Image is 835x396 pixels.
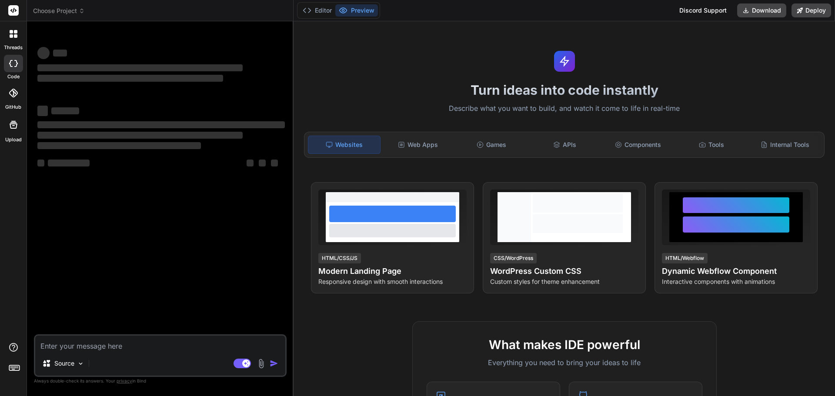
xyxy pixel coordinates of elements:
[117,378,132,383] span: privacy
[662,265,810,277] h4: Dynamic Webflow Component
[318,265,467,277] h4: Modern Landing Page
[318,277,467,286] p: Responsive design with smooth interactions
[490,277,638,286] p: Custom styles for theme enhancement
[792,3,831,17] button: Deploy
[48,160,90,166] span: ‌
[662,253,708,263] div: HTML/Webflow
[4,44,23,51] label: threads
[602,136,674,154] div: Components
[299,82,830,98] h1: Turn ideas into code instantly
[34,377,287,385] p: Always double-check its answers. Your in Bind
[37,142,201,149] span: ‌
[490,253,537,263] div: CSS/WordPress
[77,360,84,367] img: Pick Models
[299,4,335,17] button: Editor
[256,359,266,369] img: attachment
[270,359,278,368] img: icon
[335,4,378,17] button: Preview
[427,336,702,354] h2: What makes IDE powerful
[308,136,381,154] div: Websites
[37,121,285,128] span: ‌
[7,73,20,80] label: code
[737,3,786,17] button: Download
[5,136,22,143] label: Upload
[490,265,638,277] h4: WordPress Custom CSS
[749,136,821,154] div: Internal Tools
[37,64,243,71] span: ‌
[54,359,74,368] p: Source
[427,357,702,368] p: Everything you need to bring your ideas to life
[247,160,254,166] span: ‌
[5,103,21,111] label: GitHub
[51,107,79,114] span: ‌
[37,75,223,82] span: ‌
[676,136,748,154] div: Tools
[37,132,243,139] span: ‌
[37,160,44,166] span: ‌
[456,136,528,154] div: Games
[259,160,266,166] span: ‌
[318,253,361,263] div: HTML/CSS/JS
[37,47,50,59] span: ‌
[37,106,48,116] span: ‌
[662,277,810,286] p: Interactive components with animations
[271,160,278,166] span: ‌
[299,103,830,114] p: Describe what you want to build, and watch it come to life in real-time
[674,3,732,17] div: Discord Support
[529,136,601,154] div: APIs
[382,136,454,154] div: Web Apps
[53,50,67,57] span: ‌
[33,7,85,15] span: Choose Project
